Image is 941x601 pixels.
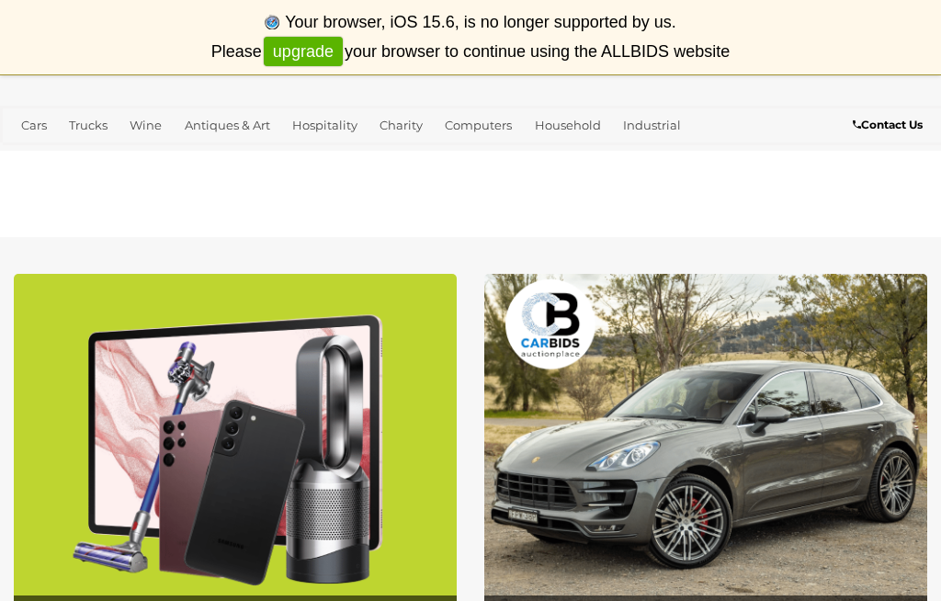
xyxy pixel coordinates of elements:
[122,110,169,141] a: Wine
[93,141,142,171] a: Office
[14,141,85,171] a: Jewellery
[264,37,343,67] a: upgrade
[62,110,115,141] a: Trucks
[437,110,519,141] a: Computers
[616,110,688,141] a: Industrial
[150,141,202,171] a: Sports
[14,110,54,141] a: Cars
[853,118,923,131] b: Contact Us
[527,110,608,141] a: Household
[372,110,430,141] a: Charity
[210,141,356,171] a: [GEOGRAPHIC_DATA]
[285,110,365,141] a: Hospitality
[853,115,927,135] a: Contact Us
[177,110,278,141] a: Antiques & Art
